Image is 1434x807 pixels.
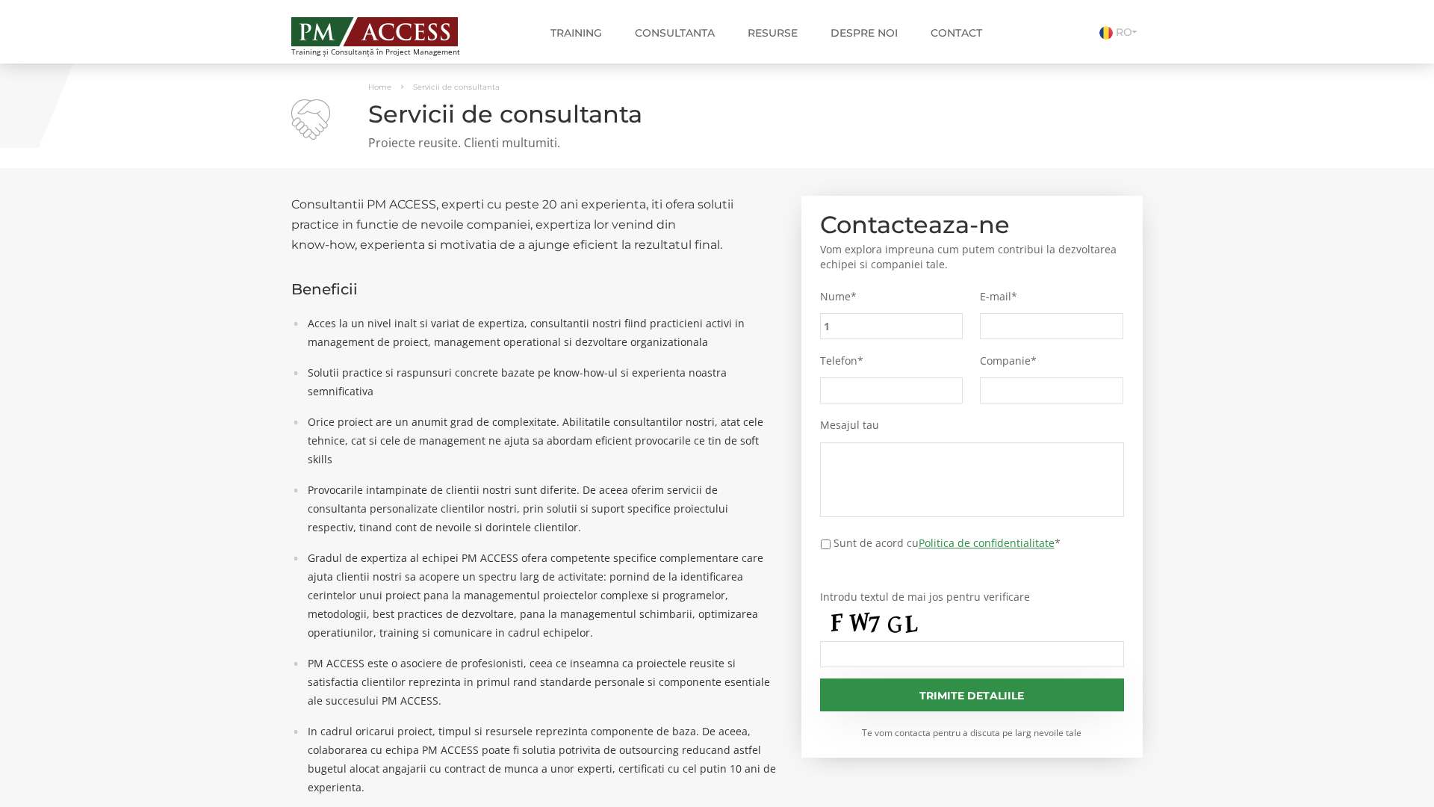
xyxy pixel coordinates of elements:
[624,18,726,48] a: Consultanta
[300,480,779,537] li: Provocarile intampinate de clientii nostri sunt diferite. De aceea oferim servicii de consultanta...
[820,242,1125,272] p: Vom explora impreuna cum putem contribui la dezvoltarea echipei si companiei tale.
[291,99,330,140] img: Servicii de consultanta
[300,722,779,797] li: In cadrul oricarui proiect, timpul si resursele reprezinta componente de baza. De aceea, colabora...
[413,82,500,92] span: Servicii de consultanta
[820,678,1125,711] input: Trimite detaliile
[300,548,779,642] li: Gradul de expertiza al echipei PM ACCESS ofera competente specifice complementare care ajuta clie...
[819,18,909,48] a: Despre noi
[291,13,488,56] a: Training și Consultanță în Project Management
[300,654,779,710] li: PM ACCESS este o asociere de profesionisti, ceea ce inseamna ca proiectele reusite si satisfactia...
[820,214,1125,235] h2: Contacteaza-ne
[291,281,779,297] h3: Beneficii
[300,363,779,401] li: Solutii practice si raspunsuri concrete bazate pe know-how-ul si experienta noastra semnificativa
[919,18,993,48] a: Contact
[820,726,1125,739] small: Te vom contacta pentru a discuta pe larg nevoile tale
[291,17,458,46] img: PM ACCESS - Echipa traineri si consultanti certificati PMP: Narciss Popescu, Mihai Olaru, Monica ...
[291,48,488,56] span: Training și Consultanță în Project Management
[368,82,391,92] a: Home
[980,290,1123,303] label: E-mail
[820,418,1125,432] label: Mesajul tau
[1099,26,1113,40] img: Romana
[820,590,1125,604] label: Introdu textul de mai jos pentru verificare
[834,535,1061,551] label: Sunt de acord cu *
[300,314,779,351] li: Acces la un nivel inalt si variat de expertiza, consultantii nostri fiind practicieni activi in m...
[736,18,809,48] a: Resurse
[291,134,1143,152] p: Proiecte reusite. Clienti multumiti.
[980,354,1123,368] label: Companie
[820,290,963,303] label: Nume
[300,412,779,469] li: Orice proiect are un anumit grad de complexitate. Abilitatile consultantilor nostri, atat cele te...
[919,536,1055,550] a: Politica de confidentialitate
[1099,25,1143,39] a: RO
[820,354,963,368] label: Telefon
[539,18,613,48] a: Training
[291,101,1143,127] h1: Servicii de consultanta
[291,194,779,255] h2: Consultantii PM ACCESS, experti cu peste 20 ani experienta, iti ofera solutii practice in functie...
